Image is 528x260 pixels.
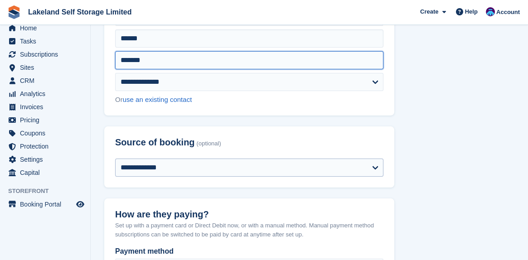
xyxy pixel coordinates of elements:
span: Sites [20,61,74,74]
a: menu [5,87,86,100]
a: Lakeland Self Storage Limited [24,5,136,19]
span: Help [465,7,478,16]
span: Account [496,8,520,17]
h2: How are they paying? [115,209,383,220]
a: menu [5,61,86,74]
a: menu [5,22,86,34]
span: CRM [20,74,74,87]
span: Settings [20,153,74,166]
a: menu [5,35,86,48]
span: Booking Portal [20,198,74,211]
div: Or [115,95,383,105]
span: Pricing [20,114,74,126]
label: Payment method [115,246,383,257]
span: Storefront [8,187,90,196]
a: menu [5,74,86,87]
a: Preview store [75,199,86,210]
span: Capital [20,166,74,179]
span: Coupons [20,127,74,140]
span: (optional) [197,140,221,147]
a: menu [5,166,86,179]
span: Tasks [20,35,74,48]
p: Set up with a payment card or Direct Debit now, or with a manual method. Manual payment method su... [115,221,383,239]
a: menu [5,140,86,153]
span: Home [20,22,74,34]
a: menu [5,114,86,126]
a: menu [5,127,86,140]
img: stora-icon-8386f47178a22dfd0bd8f6a31ec36ba5ce8667c1dd55bd0f319d3a0aa187defe.svg [7,5,21,19]
span: Invoices [20,101,74,113]
span: Source of booking [115,137,195,148]
img: David Dickson [486,7,495,16]
a: menu [5,48,86,61]
a: use an existing contact [123,96,192,103]
span: Subscriptions [20,48,74,61]
a: menu [5,153,86,166]
a: menu [5,198,86,211]
span: Protection [20,140,74,153]
span: Create [420,7,438,16]
span: Analytics [20,87,74,100]
a: menu [5,101,86,113]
